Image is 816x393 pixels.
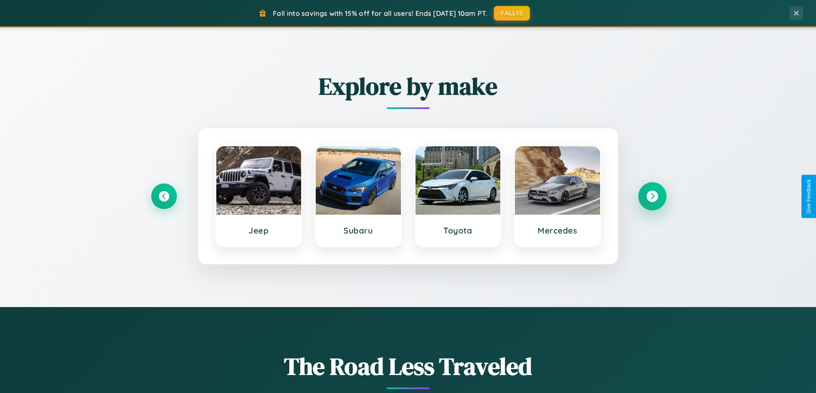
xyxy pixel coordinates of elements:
[806,179,812,214] div: Give Feedback
[494,6,530,21] button: FALL15
[424,225,492,236] h3: Toyota
[523,225,592,236] h3: Mercedes
[225,225,293,236] h3: Jeep
[324,225,392,236] h3: Subaru
[151,70,665,103] h2: Explore by make
[273,9,487,18] span: Fall into savings with 15% off for all users! Ends [DATE] 10am PT.
[151,350,665,383] h1: The Road Less Traveled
